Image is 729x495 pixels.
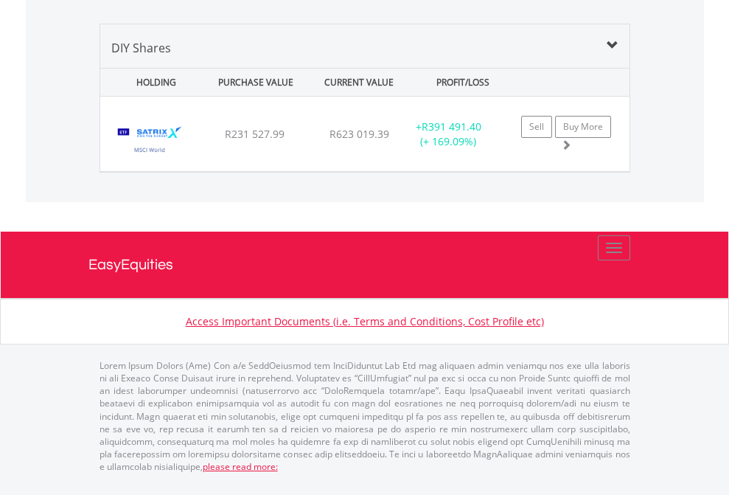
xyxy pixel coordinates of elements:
[555,116,611,138] a: Buy More
[186,314,544,328] a: Access Important Documents (i.e. Terms and Conditions, Cost Profile etc)
[88,232,641,298] a: EasyEquities
[402,120,495,149] div: + (+ 169.09%)
[206,69,306,96] div: PURCHASE VALUE
[111,40,171,56] span: DIY Shares
[100,359,630,473] p: Lorem Ipsum Dolors (Ame) Con a/e SeddOeiusmod tem InciDiduntut Lab Etd mag aliquaen admin veniamq...
[413,69,513,96] div: PROFIT/LOSS
[108,115,192,167] img: TFSA.STXWDM.png
[203,460,278,473] a: please read more:
[521,116,552,138] a: Sell
[309,69,409,96] div: CURRENT VALUE
[422,120,481,134] span: R391 491.40
[329,127,389,141] span: R623 019.39
[225,127,285,141] span: R231 527.99
[102,69,202,96] div: HOLDING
